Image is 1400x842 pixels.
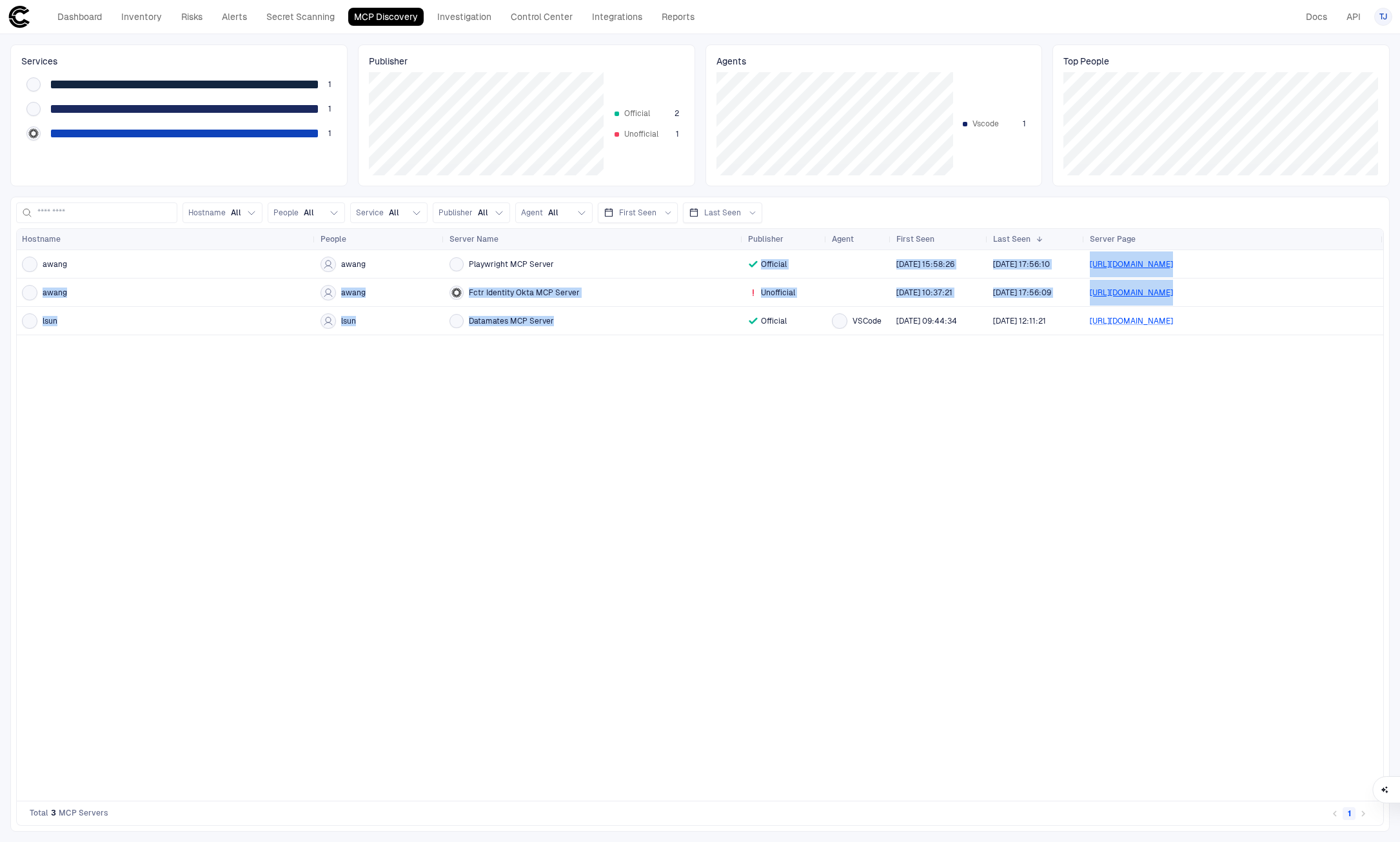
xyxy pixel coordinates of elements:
span: 2 [675,108,679,119]
span: lsun [43,316,57,326]
span: Official [761,259,787,269]
span: All [478,208,488,218]
button: HostnameAll [182,202,262,223]
span: awang [43,288,67,298]
span: People [273,208,299,218]
span: All [389,208,399,218]
span: Server Page [1090,234,1136,244]
span: Hostname [22,234,61,244]
span: TJ [1379,12,1387,22]
span: MCP Servers [59,808,108,818]
div: Okta [451,288,462,298]
span: Services [21,55,337,67]
span: Total [30,808,48,818]
span: Last Seen [704,208,741,218]
span: awang [341,288,366,298]
a: [URL][DOMAIN_NAME] [1090,260,1173,269]
span: [DATE] 17:56:09 [993,288,1051,298]
a: Control Center [505,8,578,26]
span: [DATE] 15:58:26 [896,259,954,269]
span: Unofficial [624,129,669,139]
span: 1 [328,104,331,114]
span: Agents [716,55,1032,67]
span: Official [624,108,669,119]
span: All [231,208,241,218]
span: 3 [51,808,56,818]
div: 9/2/2025 21:56:09 (GMT+00:00 UTC) [993,288,1051,298]
span: 1 [1023,119,1026,129]
button: ServiceAll [350,202,428,223]
nav: pagination navigation [1328,805,1370,821]
button: PublisherAll [433,202,510,223]
span: Publisher [748,234,784,244]
span: Server Name [449,234,498,244]
div: 9/2/2025 14:37:21 (GMT+00:00 UTC) [896,288,952,298]
a: Alerts [216,8,253,26]
button: TJ [1374,8,1392,26]
span: Fctr Identity Okta MCP Server [469,288,580,298]
span: Last Seen [993,234,1030,244]
span: Hostname [188,208,226,218]
span: 1 [328,79,331,90]
a: [URL][DOMAIN_NAME] [1090,317,1173,326]
a: API [1341,8,1366,26]
span: 1 [676,129,679,139]
span: Publisher [439,208,473,218]
span: First Seen [619,208,656,218]
span: Unofficial [761,288,795,298]
span: [DATE] 09:44:34 [896,316,957,326]
span: People [320,234,346,244]
span: lsun [341,316,356,326]
span: Agent [832,234,854,244]
button: page 1 [1343,807,1356,820]
span: All [304,208,314,218]
a: MCP Discovery [348,8,424,26]
button: PeopleAll [268,202,345,223]
span: First Seen [896,234,934,244]
a: Dashboard [52,8,108,26]
span: awang [43,259,67,269]
span: Datamates MCP Server [469,316,554,326]
span: 1 [328,128,331,139]
a: Inventory [115,8,168,26]
a: Secret Scanning [261,8,340,26]
span: Publisher [369,55,684,67]
a: Risks [175,8,208,26]
a: [URL][DOMAIN_NAME] [1090,288,1173,297]
span: [DATE] 12:11:21 [993,316,1046,326]
a: Integrations [586,8,648,26]
span: All [548,208,558,218]
span: Vscode [972,119,1018,129]
span: Agent [521,208,543,218]
button: AgentAll [515,202,593,223]
div: 8/21/2025 19:58:26 (GMT+00:00 UTC) [896,259,954,269]
span: awang [341,259,366,269]
a: Docs [1300,8,1333,26]
div: Okta [28,128,39,139]
span: Official [761,316,787,326]
span: [DATE] 10:37:21 [896,288,952,298]
div: 9/2/2025 21:56:10 (GMT+00:00 UTC) [993,259,1050,269]
a: Reports [656,8,700,26]
div: 9/1/2025 16:11:21 (GMT+00:00 UTC) [993,316,1046,326]
a: Investigation [431,8,497,26]
div: 8/22/2025 13:44:34 (GMT+00:00 UTC) [896,316,957,326]
span: Top People [1063,55,1379,67]
span: Service [356,208,384,218]
span: Playwright MCP Server [469,259,554,269]
span: VSCode [853,316,882,326]
span: [DATE] 17:56:10 [993,259,1050,269]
